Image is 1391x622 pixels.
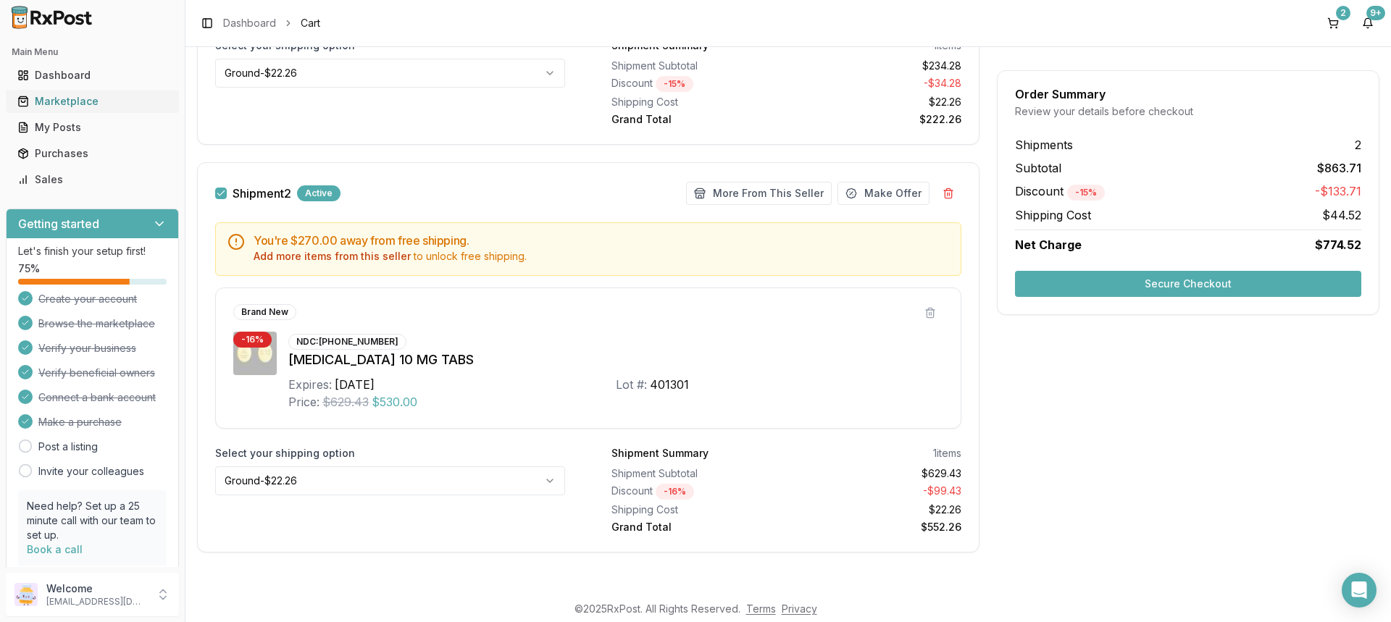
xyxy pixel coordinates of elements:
[6,142,179,165] button: Purchases
[1015,271,1361,297] button: Secure Checkout
[793,503,962,517] div: $22.26
[1366,6,1385,20] div: 9+
[1336,6,1350,20] div: 2
[1355,136,1361,154] span: 2
[18,261,40,276] span: 75 %
[17,68,167,83] div: Dashboard
[18,215,99,232] h3: Getting started
[1015,184,1105,198] span: Discount
[616,376,647,393] div: Lot #:
[12,114,173,140] a: My Posts
[6,90,179,113] button: Marketplace
[17,146,167,161] div: Purchases
[1317,159,1361,177] span: $863.71
[746,602,776,615] a: Terms
[793,112,962,127] div: $222.26
[611,484,781,500] div: Discount
[38,341,136,356] span: Verify your business
[611,446,709,461] div: Shipment Summary
[27,499,158,542] p: Need help? Set up a 25 minute call with our team to set up.
[46,596,147,608] p: [EMAIL_ADDRESS][DOMAIN_NAME]
[793,95,962,109] div: $22.26
[1015,88,1361,100] div: Order Summary
[254,235,949,246] h5: You're $270.00 away from free shipping.
[6,6,99,29] img: RxPost Logo
[793,484,962,500] div: - $99.43
[301,16,320,30] span: Cart
[656,484,694,500] div: - 16 %
[611,59,781,73] div: Shipment Subtotal
[322,393,369,411] span: $629.43
[650,376,689,393] div: 401301
[656,76,693,92] div: - 15 %
[335,376,375,393] div: [DATE]
[12,140,173,167] a: Purchases
[793,520,962,534] div: $552.26
[686,182,832,205] button: More From This Seller
[297,185,341,201] div: Active
[611,112,781,127] div: Grand Total
[18,244,167,259] p: Let's finish your setup first!
[38,292,137,306] span: Create your account
[6,64,179,87] button: Dashboard
[27,543,83,555] a: Book a call
[611,466,781,481] div: Shipment Subtotal
[1356,12,1379,35] button: 9+
[38,440,98,454] a: Post a listing
[1322,206,1361,224] span: $44.52
[46,581,147,596] p: Welcome
[1015,104,1361,119] div: Review your details before checkout
[793,466,962,481] div: $629.43
[38,390,156,405] span: Connect a bank account
[288,393,319,411] div: Price:
[12,88,173,114] a: Marketplace
[1321,12,1345,35] button: 2
[233,304,296,320] div: Brand New
[782,602,817,615] a: Privacy
[933,446,961,461] div: 1 items
[233,188,291,199] span: Shipment 2
[1015,136,1073,154] span: Shipments
[254,249,411,264] button: Add more items from this seller
[837,182,930,205] button: Make Offer
[14,583,38,606] img: User avatar
[1067,185,1105,201] div: - 15 %
[793,76,962,92] div: - $34.28
[6,168,179,191] button: Sales
[38,464,144,479] a: Invite your colleagues
[17,120,167,135] div: My Posts
[611,503,781,517] div: Shipping Cost
[611,95,781,109] div: Shipping Cost
[1015,206,1091,224] span: Shipping Cost
[611,520,781,534] div: Grand Total
[288,350,943,370] div: [MEDICAL_DATA] 10 MG TABS
[38,415,122,429] span: Make a purchase
[223,16,320,30] nav: breadcrumb
[223,16,276,30] a: Dashboard
[38,316,155,331] span: Browse the marketplace
[215,446,565,461] label: Select your shipping option
[38,366,155,380] span: Verify beneficial owners
[17,94,167,109] div: Marketplace
[12,167,173,193] a: Sales
[17,172,167,187] div: Sales
[372,393,417,411] span: $530.00
[793,59,962,73] div: $234.28
[12,46,173,58] h2: Main Menu
[1342,573,1377,608] div: Open Intercom Messenger
[288,376,332,393] div: Expires:
[1315,182,1361,201] span: -$133.71
[254,249,949,264] div: to unlock free shipping.
[12,62,173,88] a: Dashboard
[611,76,781,92] div: Discount
[1015,238,1082,252] span: Net Charge
[233,332,272,348] div: - 16 %
[288,334,406,350] div: NDC: [PHONE_NUMBER]
[1015,159,1061,177] span: Subtotal
[233,332,277,375] img: Jardiance 10 MG TABS
[1315,236,1361,253] span: $774.52
[6,116,179,139] button: My Posts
